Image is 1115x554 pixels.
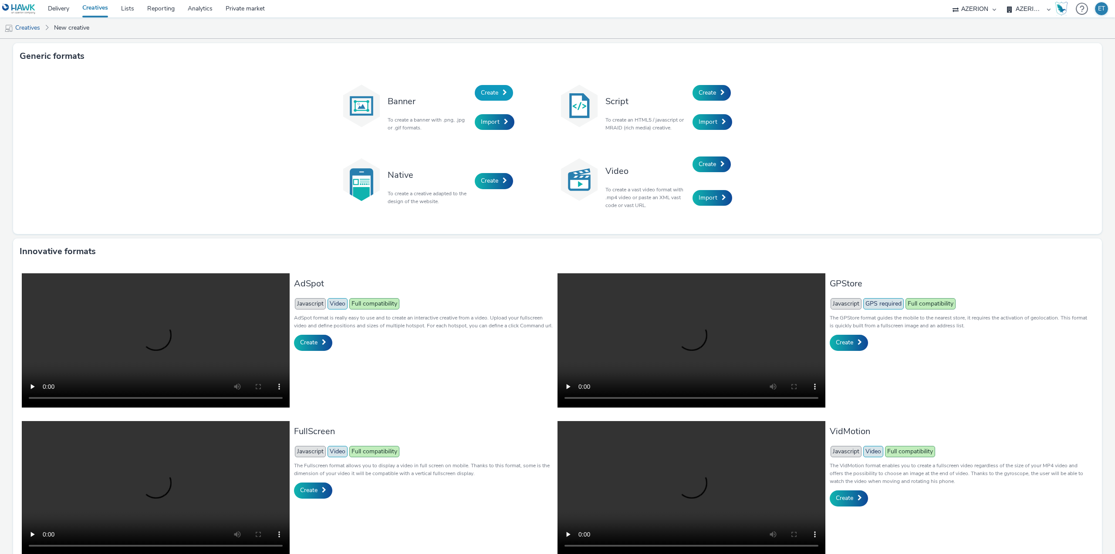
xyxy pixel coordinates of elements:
[836,338,853,347] span: Create
[20,245,96,258] h3: Innovative formats
[340,84,383,128] img: banner.svg
[699,160,716,168] span: Create
[300,486,318,494] span: Create
[475,85,513,101] a: Create
[863,298,904,309] span: GPS required
[294,425,553,437] h3: FullScreen
[693,85,731,101] a: Create
[481,118,500,126] span: Import
[349,298,399,309] span: Full compatibility
[557,84,601,128] img: code.svg
[831,298,862,309] span: Javascript
[340,158,383,201] img: native.svg
[836,494,853,502] span: Create
[1098,2,1105,15] div: ET
[328,446,348,457] span: Video
[2,3,36,14] img: undefined Logo
[830,490,868,506] a: Create
[605,186,688,209] p: To create a vast video format with .mp4 video or paste an XML vast code or vast URL.
[605,165,688,177] h3: Video
[4,24,13,33] img: mobile
[830,462,1089,485] p: The VidMotion format enables you to create a fullscreen video regardless of the size of your MP4 ...
[906,298,956,309] span: Full compatibility
[481,177,498,185] span: Create
[328,298,348,309] span: Video
[475,173,513,189] a: Create
[388,116,470,132] p: To create a banner with .png, .jpg or .gif formats.
[50,17,94,38] a: New creative
[388,169,470,181] h3: Native
[295,446,326,457] span: Javascript
[605,116,688,132] p: To create an HTML5 / javascript or MRAID (rich media) creative.
[20,50,84,63] h3: Generic formats
[300,338,318,347] span: Create
[863,446,883,457] span: Video
[1055,2,1068,16] img: Hawk Academy
[693,190,732,206] a: Import
[885,446,935,457] span: Full compatibility
[693,156,731,172] a: Create
[1055,2,1071,16] a: Hawk Academy
[295,298,326,309] span: Javascript
[481,88,498,97] span: Create
[294,483,332,498] a: Create
[388,95,470,107] h3: Banner
[388,190,470,205] p: To create a creative adapted to the design of the website.
[294,462,553,477] p: The Fullscreen format allows you to display a video in full screen on mobile. Thanks to this form...
[830,314,1089,330] p: The GPStore format guides the mobile to the nearest store, it requires the activation of geolocat...
[605,95,688,107] h3: Script
[475,114,514,130] a: Import
[699,194,717,202] span: Import
[693,114,732,130] a: Import
[831,446,862,457] span: Javascript
[699,88,716,97] span: Create
[557,158,601,201] img: video.svg
[294,278,553,289] h3: AdSpot
[294,335,332,350] a: Create
[830,278,1089,289] h3: GPStore
[830,425,1089,437] h3: VidMotion
[349,446,399,457] span: Full compatibility
[830,335,868,350] a: Create
[699,118,717,126] span: Import
[294,314,553,330] p: AdSpot format is really easy to use and to create an interactive creative from a video. Upload yo...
